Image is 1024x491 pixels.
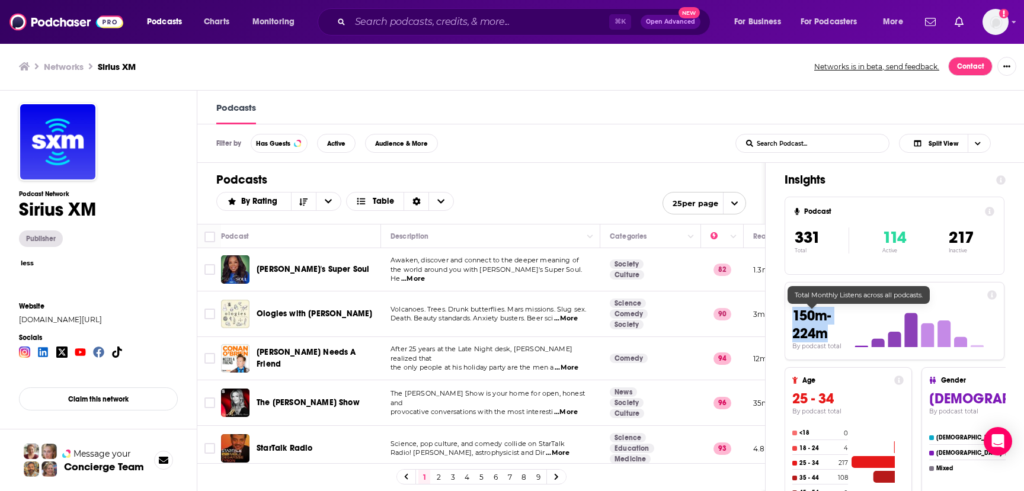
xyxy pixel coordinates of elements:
button: open menu [793,12,875,31]
a: 3 [447,470,459,484]
button: Has Guests [251,134,308,153]
span: Monitoring [252,14,295,30]
button: Networks is in beta, send feedback. [810,62,943,72]
h3: Podcast Network [19,190,96,198]
button: open menu [875,12,918,31]
button: Sort Direction [291,192,316,210]
span: 25 per page [663,194,718,213]
a: 8 [518,470,530,484]
img: Conan O’Brien Needs A Friend [221,344,249,373]
h2: Choose List sort [216,192,341,211]
span: Awaken, discover and connect to the deeper meaning of [391,256,579,264]
span: Death. Beauty standards. Anxiety busters. Beer sci [391,314,553,322]
h4: By podcast total [792,407,904,415]
span: Table [373,197,394,206]
a: The Megyn Kelly Show [221,389,249,417]
span: Logged in as jenc9678 [983,9,1009,35]
a: Culture [610,409,644,418]
button: Show profile menu [983,9,1009,35]
p: 96 [713,397,731,409]
img: Jon Profile [24,461,39,477]
span: Toggle select row [204,353,215,364]
span: 217 [949,227,974,248]
a: Sirius XM [98,61,136,72]
span: Toggle select row [204,443,215,454]
button: open menu [663,192,746,214]
a: [PERSON_NAME]'s Super Soul [257,264,369,275]
button: open menu [244,12,310,31]
p: 90 [713,308,731,320]
button: Column Actions [727,230,741,244]
button: Choose View [346,192,455,211]
span: Open Advanced [646,19,695,25]
h4: 108 [838,474,848,482]
span: ...More [546,448,569,458]
span: provocative conversations with the most interesti [391,407,553,416]
a: Ologies with Alie Ward [221,300,249,328]
a: Culture [610,270,644,280]
span: ⌘ K [609,14,631,30]
p: Active [882,248,906,253]
a: News [610,387,637,397]
div: Reach (Monthly) [753,229,808,243]
button: open menu [139,12,197,31]
span: Toggle select row [204,309,215,319]
svg: Add a profile image [999,9,1009,18]
button: Claim this network [19,387,178,410]
span: the only people at his holiday party are the men a [391,363,554,371]
a: 4 [461,470,473,484]
button: open menu [726,12,796,31]
h2: Choose View [899,134,1007,153]
button: Audience & More [365,134,438,153]
button: Publisher [19,230,63,247]
span: ...More [554,407,578,417]
a: Medicine [610,454,651,464]
a: Science [610,299,646,308]
span: 331 [795,227,820,248]
p: Total [795,248,849,253]
h4: Podcast [804,207,980,216]
div: Description [391,229,428,243]
p: Inactive [949,248,974,253]
div: Open Intercom Messenger [984,427,1012,455]
span: Split View [929,140,958,147]
button: Column Actions [583,230,597,244]
span: Has Guests [256,140,290,147]
img: Oprah's Super Soul [221,255,249,284]
p: 1.3m-1.9m [753,265,789,275]
span: Science, pop culture, and comedy collide on StarTalk [391,439,565,448]
h3: 25 - 34 [792,390,904,407]
h3: Concierge Team [64,461,144,473]
a: Podcasts [216,102,256,124]
span: Ologies with [PERSON_NAME] [257,309,372,319]
h3: Filter by [216,139,241,147]
a: Science [610,433,646,442]
img: Sirius XM logo [19,103,97,181]
button: Choose View [899,134,991,153]
a: 2 [433,470,444,484]
span: Toggle select row [204,397,215,408]
span: By Rating [241,197,281,206]
p: 12m-17m [753,354,785,364]
h3: Networks [44,61,84,72]
img: User Profile [983,9,1009,35]
a: 1 [418,470,430,484]
span: After 25 years at the Late Night desk, [PERSON_NAME] realized that [391,345,572,362]
a: 6 [489,470,501,484]
span: Message your [73,448,131,460]
a: Ologies with [PERSON_NAME] [257,308,372,320]
a: Society [610,398,644,407]
h4: By podcast total [792,342,846,350]
h1: Insights [785,172,987,187]
span: StarTalk Radio [257,443,312,453]
a: Charts [196,12,236,31]
a: StarTalk Radio [257,442,312,454]
img: Sydney Profile [24,444,39,459]
button: open menu [217,197,291,206]
a: Comedy [610,309,648,319]
a: Comedy [610,354,648,363]
a: Show notifications dropdown [950,12,968,32]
